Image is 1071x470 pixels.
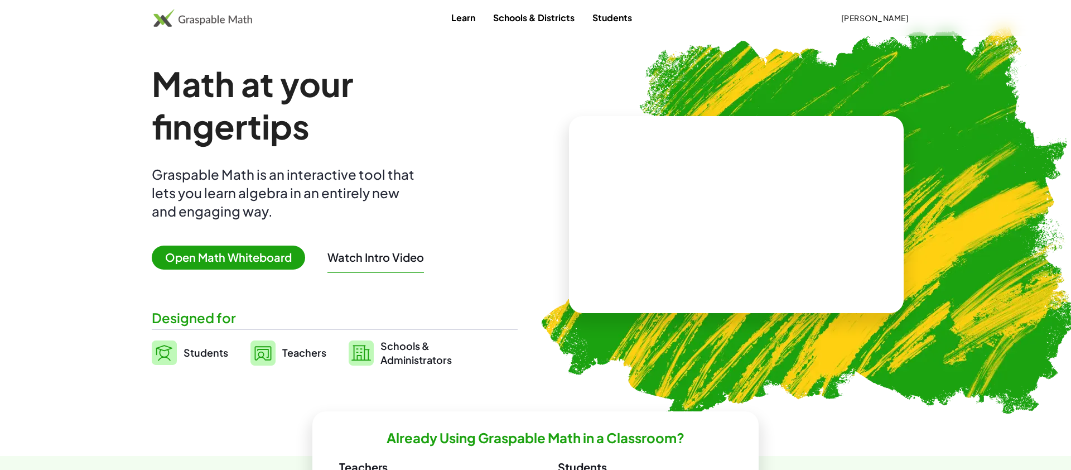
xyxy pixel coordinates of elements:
a: Teachers [250,339,326,367]
span: Open Math Whiteboard [152,246,305,270]
span: Schools & Administrators [380,339,452,367]
img: svg%3e [152,340,177,365]
img: svg%3e [250,340,276,366]
span: Students [184,346,228,359]
a: Schools &Administrators [349,339,452,367]
a: Learn [442,7,484,28]
a: Students [152,339,228,367]
a: Open Math Whiteboard [152,252,314,264]
button: Watch Intro Video [327,250,424,265]
span: [PERSON_NAME] [841,13,909,23]
div: Designed for [152,309,518,327]
h2: Already Using Graspable Math in a Classroom? [387,429,684,447]
h1: Math at your fingertips [152,63,506,147]
img: svg%3e [349,340,374,366]
video: What is this? This is dynamic math notation. Dynamic math notation plays a central role in how Gr... [653,173,820,257]
a: Schools & Districts [484,7,583,28]
div: Graspable Math is an interactive tool that lets you learn algebra in an entirely new and engaging... [152,165,419,220]
a: Students [583,7,641,28]
span: Teachers [282,346,326,359]
button: [PERSON_NAME] [832,8,918,28]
